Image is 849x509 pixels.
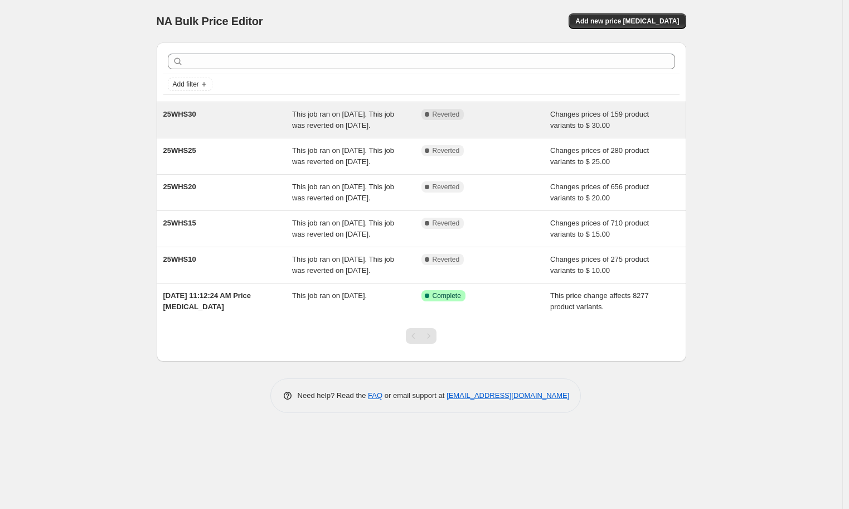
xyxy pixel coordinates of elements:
span: 25WHS10 [163,255,196,263]
span: Reverted [433,183,460,191]
span: Changes prices of 280 product variants to $ 25.00 [550,146,649,166]
button: Add new price [MEDICAL_DATA] [569,13,686,29]
span: or email support at [382,391,447,400]
span: This job ran on [DATE]. [292,291,367,300]
span: 25WHS30 [163,110,196,118]
span: This job ran on [DATE]. This job was reverted on [DATE]. [292,255,394,275]
span: This job ran on [DATE]. This job was reverted on [DATE]. [292,110,394,129]
span: 25WHS15 [163,219,196,227]
span: Complete [433,291,461,300]
span: Add new price [MEDICAL_DATA] [575,17,679,26]
span: 25WHS25 [163,146,196,155]
span: Changes prices of 275 product variants to $ 10.00 [550,255,649,275]
span: Changes prices of 710 product variants to $ 15.00 [550,219,649,238]
span: Reverted [433,255,460,264]
span: Changes prices of 656 product variants to $ 20.00 [550,183,649,202]
span: Need help? Read the [298,391,368,400]
a: FAQ [368,391,382,400]
button: Add filter [168,78,212,91]
span: Reverted [433,110,460,119]
span: This price change affects 8277 product variants. [550,291,649,311]
nav: Pagination [406,328,436,344]
span: Changes prices of 159 product variants to $ 30.00 [550,110,649,129]
span: This job ran on [DATE]. This job was reverted on [DATE]. [292,183,394,202]
a: [EMAIL_ADDRESS][DOMAIN_NAME] [447,391,569,400]
span: Reverted [433,219,460,228]
span: [DATE] 11:12:24 AM Price [MEDICAL_DATA] [163,291,251,311]
span: 25WHS20 [163,183,196,191]
span: This job ran on [DATE]. This job was reverted on [DATE]. [292,146,394,166]
span: This job ran on [DATE]. This job was reverted on [DATE]. [292,219,394,238]
span: Reverted [433,146,460,155]
span: NA Bulk Price Editor [157,15,263,27]
span: Add filter [173,80,199,89]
